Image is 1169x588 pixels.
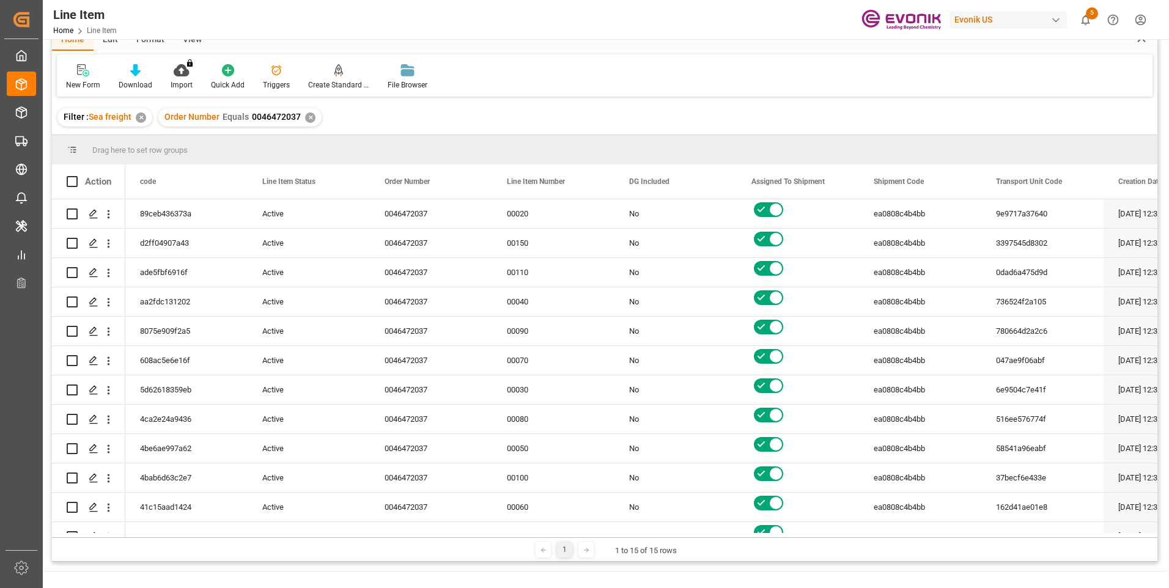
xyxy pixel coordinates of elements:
div: 0046472037 [370,405,492,433]
div: 00120 [492,522,614,551]
div: No [629,523,722,551]
div: 1 to 15 of 15 rows [615,545,677,557]
div: Active [262,229,355,257]
div: 37becf6e433e [981,463,1104,492]
div: New Form [66,79,100,90]
div: File Browser [388,79,427,90]
div: Press SPACE to select this row. [52,463,125,493]
button: Help Center [1099,6,1127,34]
div: 3397545d8302 [981,229,1104,257]
div: No [629,464,722,492]
div: Press SPACE to select this row. [52,229,125,258]
div: 516ee576774f [981,405,1104,433]
span: Transport Unit Code [996,177,1062,186]
div: 0046472037 [370,258,492,287]
div: No [629,347,722,375]
div: 58541a96eabf [981,434,1104,463]
div: 4ca2e24a9436 [125,405,248,433]
div: ✕ [305,112,315,123]
span: code [140,177,156,186]
div: ea0808c4b4bb [859,346,981,375]
div: 780664d2a2c6 [981,317,1104,345]
div: ea0808c4b4bb [859,522,981,551]
span: 0046472037 [252,112,301,122]
div: Evonik US [950,11,1067,29]
div: Active [262,523,355,551]
div: 0046472037 [370,287,492,316]
span: Drag here to set row groups [92,145,188,155]
div: Press SPACE to select this row. [52,346,125,375]
div: ea0808c4b4bb [859,493,981,521]
div: No [629,288,722,316]
div: 0dad6a475d9d [981,258,1104,287]
div: 0046472037 [370,229,492,257]
div: View [174,30,211,51]
div: ea0808c4b4bb [859,229,981,257]
div: No [629,259,722,287]
div: ea0808c4b4bb [859,317,981,345]
div: ✕ [136,112,146,123]
span: Assigned To Shipment [751,177,825,186]
div: 5d62618359eb [125,375,248,404]
div: 047ae9f06abf [981,346,1104,375]
div: Press SPACE to select this row. [52,493,125,522]
div: 0046472037 [370,463,492,492]
div: Format [127,30,174,51]
div: d2ff04907a43 [125,229,248,257]
div: 00080 [492,405,614,433]
div: 89ceb436373a [125,199,248,228]
div: 00150 [492,229,614,257]
div: 00020 [492,199,614,228]
div: No [629,317,722,345]
span: Order Number [164,112,219,122]
div: No [629,435,722,463]
div: Triggers [263,79,290,90]
span: Sea freight [89,112,131,122]
div: Active [262,405,355,433]
div: Edit [94,30,127,51]
div: 0046472037 [370,317,492,345]
div: ea0808c4b4bb [859,287,981,316]
div: 0046472037 [370,493,492,521]
div: Press SPACE to select this row. [52,375,125,405]
span: 5 [1086,7,1098,20]
span: Line Item Status [262,177,315,186]
div: 736524f2a105 [981,287,1104,316]
div: aa2fdc131202 [125,287,248,316]
div: Home [52,30,94,51]
div: 0046472037 [370,434,492,463]
button: Evonik US [950,8,1072,31]
div: Active [262,493,355,521]
div: ade5fbf6916f [125,258,248,287]
div: Quick Add [211,79,245,90]
div: ea0808c4b4bb [859,375,981,404]
div: 284f8d14c39a [125,522,248,551]
div: 1 [557,542,572,557]
div: 41c15aad1424 [125,493,248,521]
a: Home [53,26,73,35]
div: 162d41ae01e8 [981,493,1104,521]
div: 0046472037 [370,375,492,404]
span: Equals [223,112,249,122]
div: Press SPACE to select this row. [52,434,125,463]
img: Evonik-brand-mark-Deep-Purple-RGB.jpeg_1700498283.jpeg [861,9,941,31]
div: Press SPACE to select this row. [52,522,125,551]
div: 4bab6d63c2e7 [125,463,248,492]
div: Line Item [53,6,117,24]
div: 0046472037 [370,346,492,375]
div: No [629,200,722,228]
div: 00100 [492,463,614,492]
div: ea0808c4b4bb [859,405,981,433]
div: ea0808c4b4bb [859,258,981,287]
span: Order Number [385,177,430,186]
span: Shipment Code [874,177,924,186]
div: Active [262,464,355,492]
div: ea0808c4b4bb [859,463,981,492]
div: Active [262,317,355,345]
div: 00070 [492,346,614,375]
div: 00060 [492,493,614,521]
div: No [629,405,722,433]
div: 6e9504c7e41f [981,375,1104,404]
div: Press SPACE to select this row. [52,199,125,229]
span: Filter : [64,112,89,122]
